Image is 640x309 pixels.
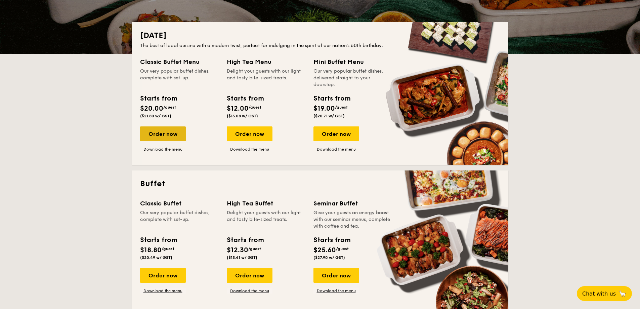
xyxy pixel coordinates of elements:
[163,105,176,110] span: /guest
[335,105,348,110] span: /guest
[140,68,219,88] div: Our very popular buffet dishes, complete with set-up.
[618,290,627,298] span: 🦙
[249,105,261,110] span: /guest
[140,105,163,113] span: $20.00
[140,268,186,283] div: Order now
[248,246,261,251] span: /guest
[227,246,248,254] span: $12.30
[227,288,272,294] a: Download the menu
[140,235,177,245] div: Starts from
[140,246,162,254] span: $18.80
[140,30,500,41] h2: [DATE]
[140,199,219,208] div: Classic Buffet
[336,246,349,251] span: /guest
[313,93,350,104] div: Starts from
[577,286,632,301] button: Chat with us🦙
[313,199,392,208] div: Seminar Buffet
[140,209,219,230] div: Our very popular buffet dishes, complete with set-up.
[227,209,305,230] div: Delight your guests with our light and tasty bite-sized treats.
[582,291,616,297] span: Chat with us
[140,114,171,118] span: ($21.80 w/ GST)
[140,93,177,104] div: Starts from
[313,126,359,141] div: Order now
[140,255,172,260] span: ($20.49 w/ GST)
[227,199,305,208] div: High Tea Buffet
[227,57,305,67] div: High Tea Menu
[140,126,186,141] div: Order now
[227,268,272,283] div: Order now
[227,68,305,88] div: Delight your guests with our light and tasty bite-sized treats.
[313,235,350,245] div: Starts from
[227,126,272,141] div: Order now
[227,93,263,104] div: Starts from
[140,179,500,189] h2: Buffet
[227,105,249,113] span: $12.00
[313,288,359,294] a: Download the menu
[227,255,257,260] span: ($13.41 w/ GST)
[162,246,174,251] span: /guest
[313,105,335,113] span: $19.00
[227,114,258,118] span: ($13.08 w/ GST)
[227,147,272,152] a: Download the menu
[313,209,392,230] div: Give your guests an energy boost with our seminar menus, complete with coffee and tea.
[313,268,359,283] div: Order now
[313,57,392,67] div: Mini Buffet Menu
[140,42,500,49] div: The best of local cuisine with a modern twist, perfect for indulging in the spirit of our nation’...
[227,235,263,245] div: Starts from
[313,68,392,88] div: Our very popular buffet dishes, delivered straight to your doorstep.
[313,246,336,254] span: $25.60
[140,147,186,152] a: Download the menu
[313,255,345,260] span: ($27.90 w/ GST)
[140,288,186,294] a: Download the menu
[140,57,219,67] div: Classic Buffet Menu
[313,114,345,118] span: ($20.71 w/ GST)
[313,147,359,152] a: Download the menu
